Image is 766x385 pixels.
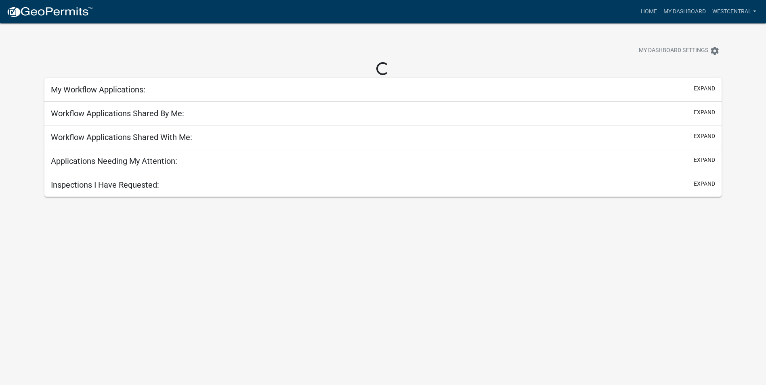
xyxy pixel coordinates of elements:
i: settings [710,46,720,56]
button: My Dashboard Settingssettings [632,43,726,59]
h5: Inspections I Have Requested: [51,180,159,190]
h5: Workflow Applications Shared By Me: [51,109,184,118]
a: westcentral [709,4,760,19]
a: Home [638,4,660,19]
button: expand [694,84,715,93]
button: expand [694,156,715,164]
span: My Dashboard Settings [639,46,708,56]
a: My Dashboard [660,4,709,19]
button: expand [694,108,715,117]
button: expand [694,132,715,140]
h5: Workflow Applications Shared With Me: [51,132,192,142]
button: expand [694,180,715,188]
h5: My Workflow Applications: [51,85,145,94]
h5: Applications Needing My Attention: [51,156,177,166]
